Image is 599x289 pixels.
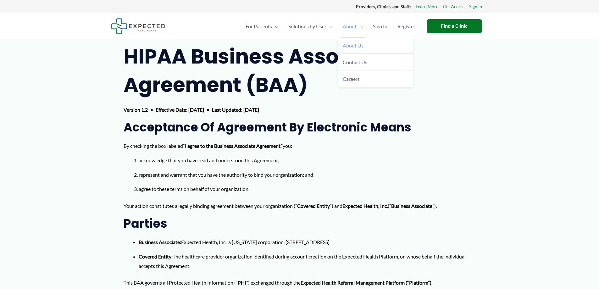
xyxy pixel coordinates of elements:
[139,186,249,192] span: agree to these terms on behalf of your organization.
[288,15,326,37] span: Solutions by User
[139,172,313,178] span: represent and warrant that you have the authority to bind your organization; and
[343,76,360,82] span: Careers
[431,280,432,286] span: .
[183,143,283,149] b: “I agree to the Business Associate Agreement,”
[338,37,413,54] a: About Us
[326,15,333,37] span: Menu Toggle
[139,157,279,163] span: acknowledge that you have read and understood this Agreement;
[139,253,466,269] span: The healthcare provider organization identified during account creation on the Expected Health Pl...
[124,107,259,113] b: Version 1.2 • Effective Date: [DATE] • Last Updated: [DATE]
[181,239,330,245] span: Expected Health, Inc., a [US_STATE] corporation, [STREET_ADDRESS]
[342,203,388,209] b: Expected Health, Inc.
[124,203,297,209] span: Your action constitutes a legally binding agreement between your organization (“
[397,15,415,37] span: Register
[338,54,413,70] a: Contact Us
[391,203,432,209] b: Business Associate
[343,59,367,65] span: Contact Us
[246,15,272,37] span: For Patients
[330,203,342,209] span: ”) and
[246,280,301,286] span: ”) exchanged through the
[139,239,181,245] b: Business Associate:
[343,15,357,37] span: About
[124,143,183,149] span: By checking the box labeled
[124,215,167,232] b: Parties
[443,3,464,11] a: Get Access
[338,15,368,37] a: AboutMenu Toggle
[338,70,413,87] a: Careers
[356,4,411,9] strong: Providers, Clinics, and Staff:
[373,15,387,37] span: Sign In
[283,143,292,149] span: you:
[139,253,173,259] b: Covered Entity:
[241,15,420,37] nav: Primary Site Navigation
[238,280,246,286] b: PHI
[283,15,338,37] a: Solutions by UserMenu Toggle
[392,15,420,37] a: Register
[241,15,283,37] a: For PatientsMenu Toggle
[469,3,482,11] a: Sign In
[111,18,165,34] img: Expected Healthcare Logo - side, dark font, small
[368,15,392,37] a: Sign In
[416,3,438,11] a: Learn More
[432,203,437,209] span: ”).
[297,203,330,209] b: Covered Entity
[124,280,238,286] span: This BAA governs all Protected Health Information (“
[124,119,411,136] b: Acceptance of Agreement by Electronic Means
[427,19,482,33] a: Find a Clinic
[357,15,363,37] span: Menu Toggle
[343,42,363,48] span: About Us
[388,203,391,209] span: (“
[301,280,431,286] b: Expected Health Referral Management Platform (“Platform”)
[272,15,278,37] span: Menu Toggle
[124,42,391,99] b: HIPAA Business Associate Agreement (BAA)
